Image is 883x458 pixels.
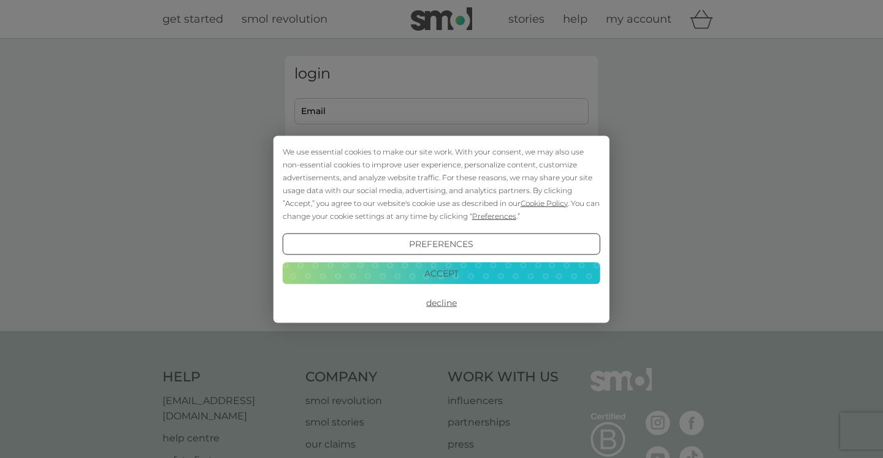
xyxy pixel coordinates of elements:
div: Cookie Consent Prompt [273,135,610,323]
div: We use essential cookies to make our site work. With your consent, we may also use non-essential ... [283,145,600,222]
span: Cookie Policy [521,198,568,207]
button: Decline [283,292,600,314]
button: Accept [283,262,600,284]
button: Preferences [283,233,600,255]
span: Preferences [472,211,516,220]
